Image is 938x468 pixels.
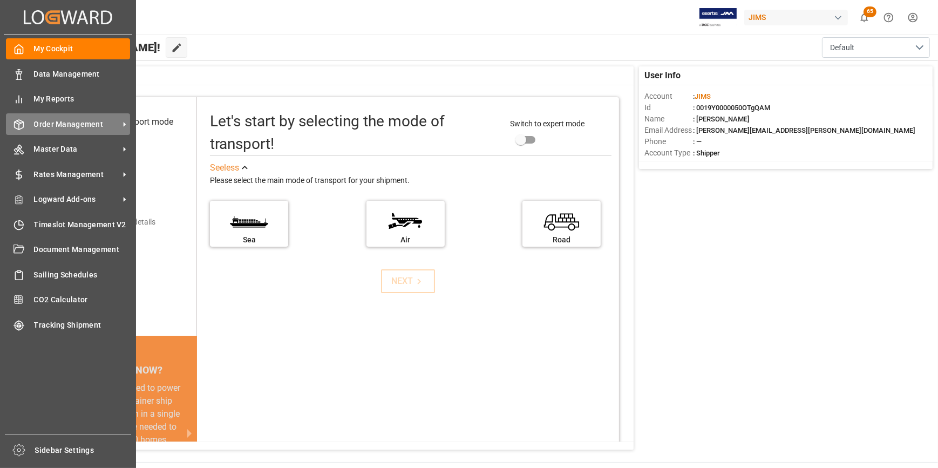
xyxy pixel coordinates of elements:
a: Tracking Shipment [6,314,130,335]
span: Id [644,102,693,113]
a: CO2 Calculator [6,289,130,310]
span: Data Management [34,69,131,80]
div: Air [372,234,439,246]
span: My Cockpit [34,43,131,55]
span: CO2 Calculator [34,294,131,306]
div: Road [528,234,595,246]
span: Document Management [34,244,131,255]
span: Account Type [644,147,693,159]
span: : — [693,138,702,146]
span: JIMS [695,92,711,100]
span: Name [644,113,693,125]
span: Switch to expert mode [511,119,585,128]
button: NEXT [381,269,435,293]
div: Let's start by selecting the mode of transport! [210,110,499,155]
a: Timeslot Management V2 [6,214,130,235]
span: My Reports [34,93,131,105]
span: Timeslot Management V2 [34,219,131,230]
img: Exertis%20JAM%20-%20Email%20Logo.jpg_1722504956.jpg [699,8,737,27]
a: Data Management [6,63,130,84]
div: Please select the main mode of transport for your shipment. [210,174,611,187]
a: Sailing Schedules [6,264,130,285]
a: My Reports [6,89,130,110]
span: Sailing Schedules [34,269,131,281]
span: Sidebar Settings [35,445,132,456]
span: Rates Management [34,169,119,180]
span: Phone [644,136,693,147]
span: Account [644,91,693,102]
span: : [PERSON_NAME][EMAIL_ADDRESS][PERSON_NAME][DOMAIN_NAME] [693,126,915,134]
span: User Info [644,69,681,82]
span: Order Management [34,119,119,130]
span: : [693,92,711,100]
div: See less [210,161,239,174]
span: Tracking Shipment [34,320,131,331]
span: : Shipper [693,149,720,157]
div: NEXT [392,275,425,288]
span: Master Data [34,144,119,155]
div: Select transport mode [90,116,173,128]
span: : 0019Y0000050OTgQAM [693,104,770,112]
span: Default [830,42,854,53]
div: Sea [215,234,283,246]
button: open menu [822,37,930,58]
a: My Cockpit [6,38,130,59]
a: Document Management [6,239,130,260]
span: : [PERSON_NAME] [693,115,750,123]
span: Email Address [644,125,693,136]
span: Logward Add-ons [34,194,119,205]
